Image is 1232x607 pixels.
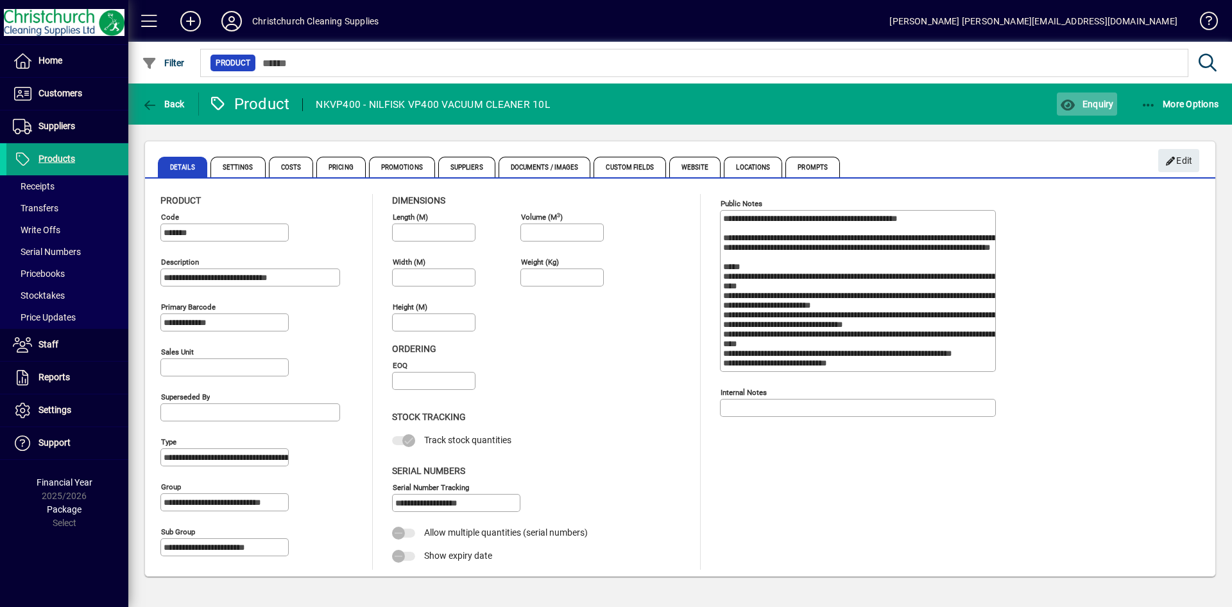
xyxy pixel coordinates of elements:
[6,45,128,77] a: Home
[1057,92,1116,116] button: Enquiry
[438,157,495,177] span: Suppliers
[724,157,782,177] span: Locations
[669,157,721,177] span: Website
[721,388,767,397] mat-label: Internal Notes
[6,197,128,219] a: Transfers
[499,157,591,177] span: Documents / Images
[6,329,128,361] a: Staff
[393,482,469,491] mat-label: Serial Number tracking
[142,58,185,68] span: Filter
[393,258,425,267] mat-label: Width (m)
[392,412,466,422] span: Stock Tracking
[557,211,560,218] sup: 3
[6,362,128,394] a: Reports
[38,88,82,98] span: Customers
[13,225,60,235] span: Write Offs
[13,203,58,213] span: Transfers
[392,344,436,354] span: Ordering
[594,157,665,177] span: Custom Fields
[209,94,290,114] div: Product
[6,110,128,143] a: Suppliers
[13,290,65,301] span: Stocktakes
[252,11,379,31] div: Christchurch Cleaning Supplies
[161,347,194,356] mat-label: Sales unit
[38,154,75,164] span: Products
[161,392,210,401] mat-label: Superseded by
[392,466,465,476] span: Serial Numbers
[13,247,81,257] span: Serial Numbers
[393,303,427,312] mat-label: Height (m)
[161,303,216,312] mat-label: Primary barcode
[211,10,252,33] button: Profile
[269,157,314,177] span: Costs
[170,10,211,33] button: Add
[13,181,55,191] span: Receipts
[1138,92,1222,116] button: More Options
[210,157,266,177] span: Settings
[6,78,128,110] a: Customers
[6,219,128,241] a: Write Offs
[161,437,176,446] mat-label: Type
[38,372,70,382] span: Reports
[37,477,92,488] span: Financial Year
[161,213,179,222] mat-label: Code
[128,92,199,116] app-page-header-button: Back
[392,195,445,206] span: Dimensions
[393,361,407,370] mat-label: EOQ
[139,92,188,116] button: Back
[1165,150,1193,172] span: Edit
[47,504,81,515] span: Package
[521,258,559,267] mat-label: Weight (Kg)
[38,121,75,131] span: Suppliers
[161,258,199,267] mat-label: Description
[1060,99,1113,109] span: Enquiry
[142,99,185,109] span: Back
[160,195,201,206] span: Product
[1141,99,1219,109] span: More Options
[216,57,250,69] span: Product
[6,394,128,427] a: Settings
[13,312,76,322] span: Price Updates
[38,405,71,415] span: Settings
[424,435,511,445] span: Track stock quantities
[139,51,188,75] button: Filter
[785,157,840,177] span: Prompts
[6,306,128,328] a: Price Updates
[316,94,550,115] div: NKVP400 - NILFISK VP400 VACUUM CLEANER 10L
[6,241,128,263] a: Serial Numbers
[393,213,428,222] mat-label: Length (m)
[38,437,71,448] span: Support
[6,263,128,285] a: Pricebooks
[38,339,58,349] span: Staff
[1158,149,1199,172] button: Edit
[521,213,563,222] mat-label: Volume (m )
[1190,3,1216,44] a: Knowledge Base
[369,157,435,177] span: Promotions
[889,11,1177,31] div: [PERSON_NAME] [PERSON_NAME][EMAIL_ADDRESS][DOMAIN_NAME]
[161,527,195,536] mat-label: Sub group
[6,285,128,306] a: Stocktakes
[161,482,181,491] mat-label: Group
[38,55,62,66] span: Home
[316,157,366,177] span: Pricing
[424,550,492,561] span: Show expiry date
[158,157,207,177] span: Details
[424,527,588,538] span: Allow multiple quantities (serial numbers)
[6,175,128,197] a: Receipts
[721,199,762,208] mat-label: Public Notes
[6,427,128,459] a: Support
[13,268,65,279] span: Pricebooks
